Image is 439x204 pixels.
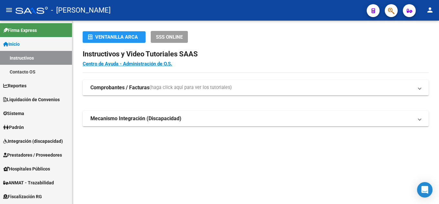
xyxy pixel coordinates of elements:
span: Prestadores / Proveedores [3,151,62,159]
span: Fiscalización RG [3,193,42,200]
strong: Comprobantes / Facturas [90,84,149,91]
span: SSS ONLINE [156,34,183,40]
mat-expansion-panel-header: Comprobantes / Facturas(haga click aquí para ver los tutoriales) [83,80,429,95]
strong: Mecanismo Integración (Discapacidad) [90,115,181,122]
button: SSS ONLINE [151,31,188,43]
h2: Instructivos y Video Tutoriales SAAS [83,48,429,60]
span: Hospitales Públicos [3,165,50,172]
span: Sistema [3,110,24,117]
button: Ventanilla ARCA [83,31,146,43]
mat-icon: menu [5,6,13,14]
span: (haga click aquí para ver los tutoriales) [149,84,232,91]
span: Reportes [3,82,26,89]
span: Inicio [3,41,20,48]
span: Integración (discapacidad) [3,138,63,145]
div: Open Intercom Messenger [417,182,433,198]
span: - [PERSON_NAME] [51,3,111,17]
span: Firma Express [3,27,37,34]
div: Ventanilla ARCA [88,31,140,43]
mat-expansion-panel-header: Mecanismo Integración (Discapacidad) [83,111,429,126]
a: Centro de Ayuda - Administración de O.S. [83,61,172,67]
mat-icon: person [426,6,434,14]
span: Liquidación de Convenios [3,96,60,103]
span: ANMAT - Trazabilidad [3,179,54,186]
span: Padrón [3,124,24,131]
